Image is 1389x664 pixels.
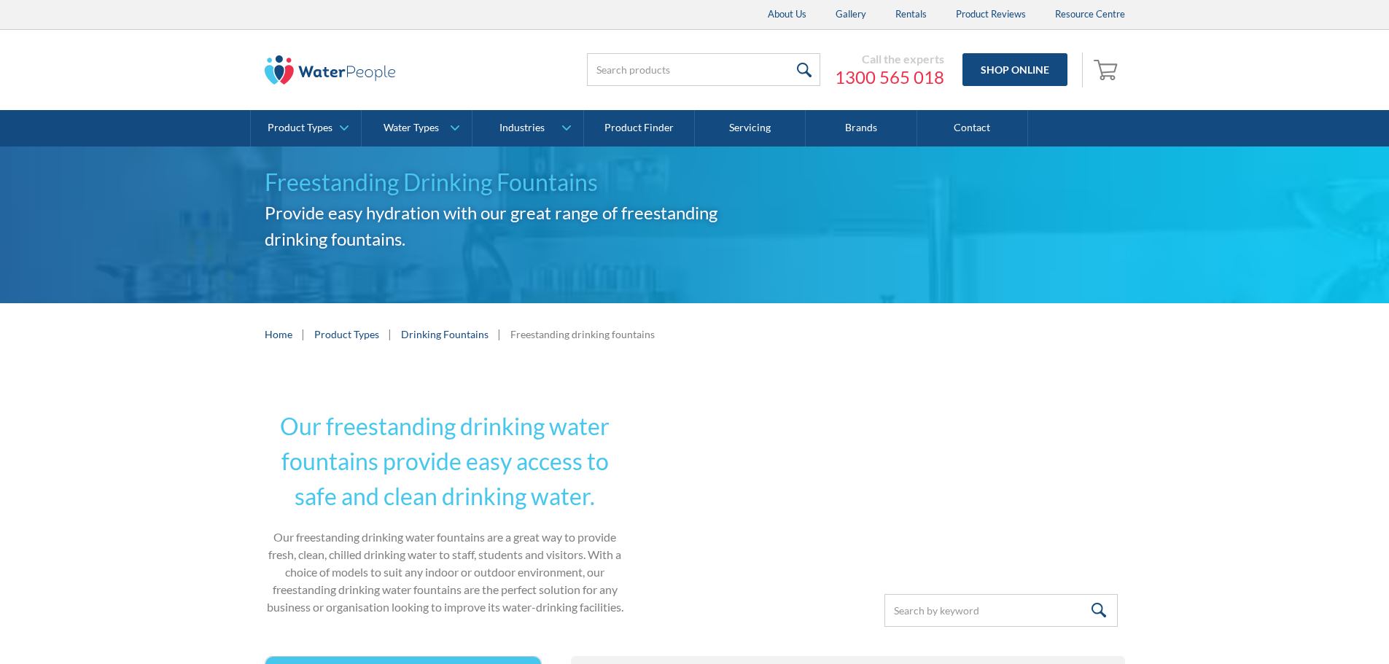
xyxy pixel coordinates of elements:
[265,200,766,252] h2: Provide easy hydration with our great range of freestanding drinking fountains.
[835,66,944,88] a: 1300 565 018
[401,327,489,342] a: Drinking Fountains
[510,327,655,342] div: Freestanding drinking fountains
[587,53,820,86] input: Search products
[835,52,944,66] div: Call the experts
[265,528,626,616] p: Our freestanding drinking water fountains are a great way to provide fresh, clean, chilled drinki...
[962,53,1067,86] a: Shop Online
[1094,58,1121,81] img: shopping cart
[386,325,394,343] div: |
[917,110,1028,147] a: Contact
[265,55,396,85] img: The Water People
[695,110,806,147] a: Servicing
[499,122,545,134] div: Industries
[584,110,695,147] a: Product Finder
[265,165,766,200] h1: Freestanding Drinking Fountains
[496,325,503,343] div: |
[362,110,472,147] a: Water Types
[384,122,439,134] div: Water Types
[314,327,379,342] a: Product Types
[884,594,1118,627] input: Search by keyword
[1090,52,1125,87] a: Open cart
[265,327,292,342] a: Home
[251,110,361,147] a: Product Types
[472,110,583,147] a: Industries
[268,122,332,134] div: Product Types
[300,325,307,343] div: |
[806,110,917,147] a: Brands
[265,409,626,514] h2: Our freestanding drinking water fountains provide easy access to safe and clean drinking water.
